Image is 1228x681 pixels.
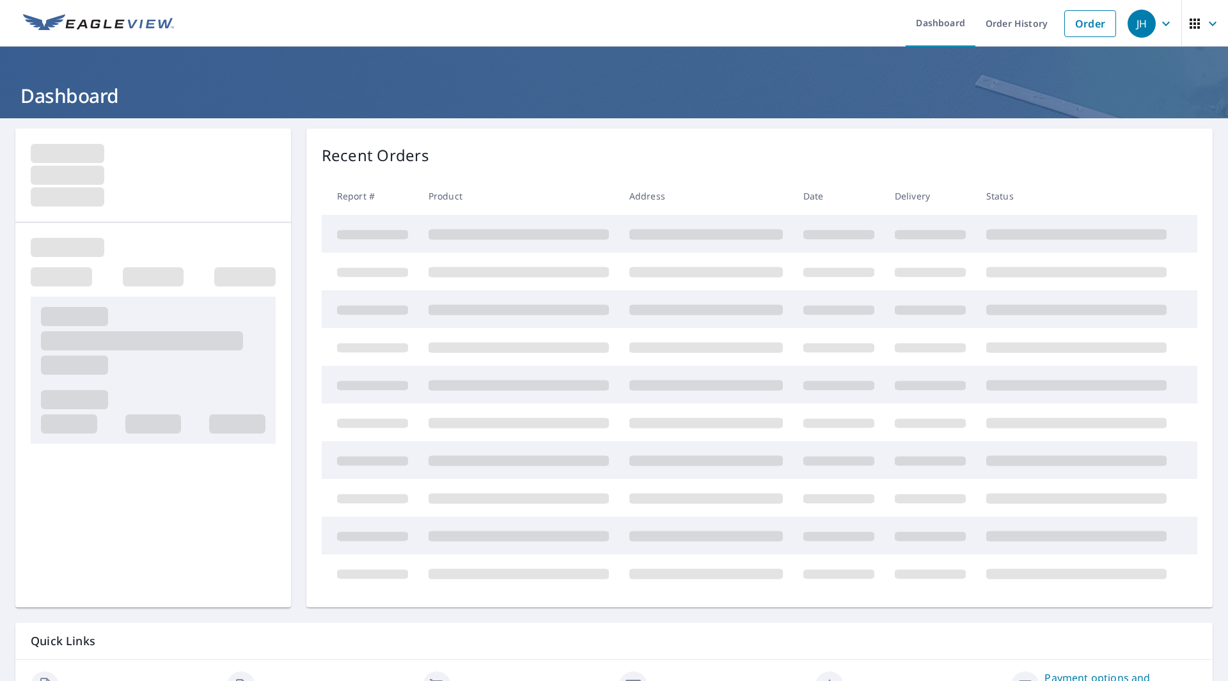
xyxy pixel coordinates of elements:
h1: Dashboard [15,82,1213,109]
th: Delivery [885,177,976,215]
p: Quick Links [31,633,1197,649]
th: Date [793,177,885,215]
a: Order [1064,10,1116,37]
p: Recent Orders [322,144,429,167]
th: Status [976,177,1177,215]
img: EV Logo [23,14,174,33]
div: JH [1128,10,1156,38]
th: Product [418,177,619,215]
th: Address [619,177,793,215]
th: Report # [322,177,418,215]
